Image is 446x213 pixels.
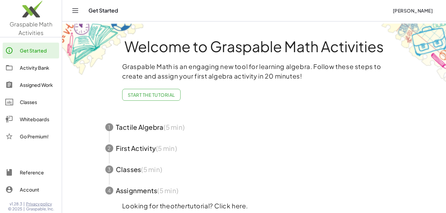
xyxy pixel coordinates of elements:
[20,47,56,54] div: Get Started
[20,81,56,89] div: Assigned Work
[26,201,54,207] a: Privacy policy
[20,186,56,194] div: Account
[26,206,54,212] span: Graspable, Inc.
[105,187,113,195] div: 4
[105,144,113,152] div: 2
[3,77,59,93] a: Assigned Work
[3,111,59,127] a: Whiteboards
[122,89,181,101] button: Start the Tutorial
[97,180,411,201] button: 4Assignments(5 min)
[387,5,438,17] button: [PERSON_NAME]
[20,64,56,72] div: Activity Bank
[3,164,59,180] a: Reference
[20,168,56,176] div: Reference
[128,92,175,98] span: Start the Tutorial
[105,165,113,173] div: 3
[170,202,188,210] em: other
[122,62,386,81] p: Graspable Math is an engaging new tool for learning algebra. Follow these steps to create and ass...
[105,123,113,131] div: 1
[393,8,433,14] span: [PERSON_NAME]
[3,43,59,58] a: Get Started
[3,60,59,76] a: Activity Bank
[3,182,59,197] a: Account
[20,98,56,106] div: Classes
[20,115,56,123] div: Whiteboards
[8,206,22,212] span: © 2025
[62,23,145,76] img: get-started-bg-ul-Ceg4j33I.png
[10,20,52,36] span: Graspable Math Activities
[93,39,415,54] h1: Welcome to Graspable Math Activities
[10,201,22,207] span: v1.28.3
[23,206,25,212] span: |
[97,117,411,138] button: 1Tactile Algebra(5 min)
[23,201,25,207] span: |
[20,132,56,140] div: Go Premium!
[122,201,386,211] p: Looking for the tutorial? Click here.
[97,138,411,159] button: 2First Activity(5 min)
[97,159,411,180] button: 3Classes(5 min)
[3,94,59,110] a: Classes
[70,5,81,16] button: Toggle navigation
